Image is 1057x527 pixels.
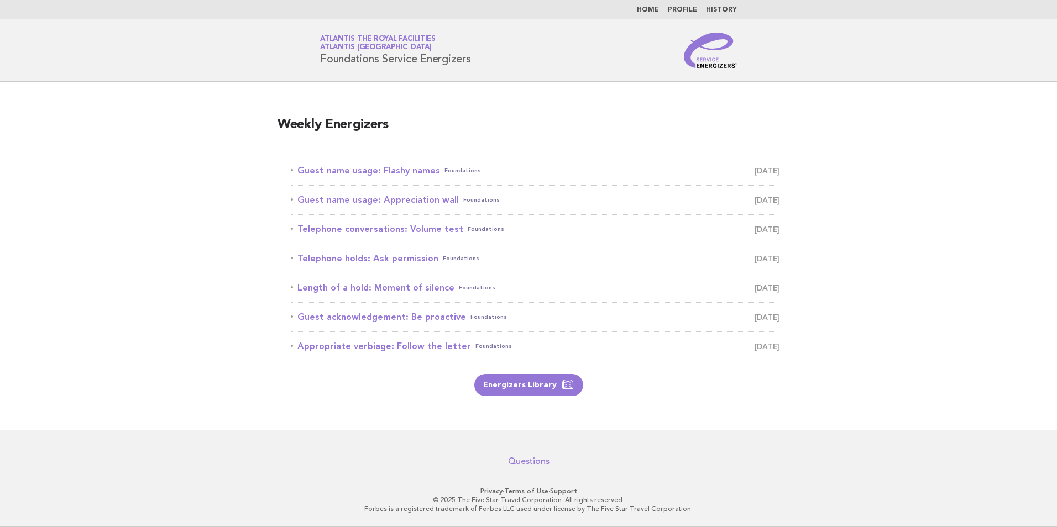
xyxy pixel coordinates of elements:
[470,309,507,325] span: Foundations
[291,251,779,266] a: Telephone holds: Ask permissionFoundations [DATE]
[504,487,548,495] a: Terms of Use
[755,222,779,237] span: [DATE]
[291,309,779,325] a: Guest acknowledgement: Be proactiveFoundations [DATE]
[320,35,436,51] a: Atlantis The Royal FacilitiesAtlantis [GEOGRAPHIC_DATA]
[291,192,779,208] a: Guest name usage: Appreciation wallFoundations [DATE]
[444,163,481,178] span: Foundations
[291,222,779,237] a: Telephone conversations: Volume testFoundations [DATE]
[320,44,432,51] span: Atlantis [GEOGRAPHIC_DATA]
[190,487,867,496] p: · ·
[480,487,503,495] a: Privacy
[755,192,779,208] span: [DATE]
[459,280,495,296] span: Foundations
[291,163,779,178] a: Guest name usage: Flashy namesFoundations [DATE]
[474,374,583,396] a: Energizers Library
[755,251,779,266] span: [DATE]
[463,192,500,208] span: Foundations
[278,116,779,143] h2: Weekly Energizers
[550,487,577,495] a: Support
[508,456,550,467] a: Questions
[684,33,737,68] img: Service Energizers
[443,251,479,266] span: Foundations
[320,36,471,65] h1: Foundations Service Energizers
[190,496,867,504] p: © 2025 The Five Star Travel Corporation. All rights reserved.
[706,7,737,13] a: History
[190,504,867,513] p: Forbes is a registered trademark of Forbes LLC used under license by The Five Star Travel Corpora...
[475,339,512,354] span: Foundations
[468,222,504,237] span: Foundations
[755,309,779,325] span: [DATE]
[291,339,779,354] a: Appropriate verbiage: Follow the letterFoundations [DATE]
[291,280,779,296] a: Length of a hold: Moment of silenceFoundations [DATE]
[755,280,779,296] span: [DATE]
[637,7,659,13] a: Home
[755,163,779,178] span: [DATE]
[668,7,697,13] a: Profile
[755,339,779,354] span: [DATE]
